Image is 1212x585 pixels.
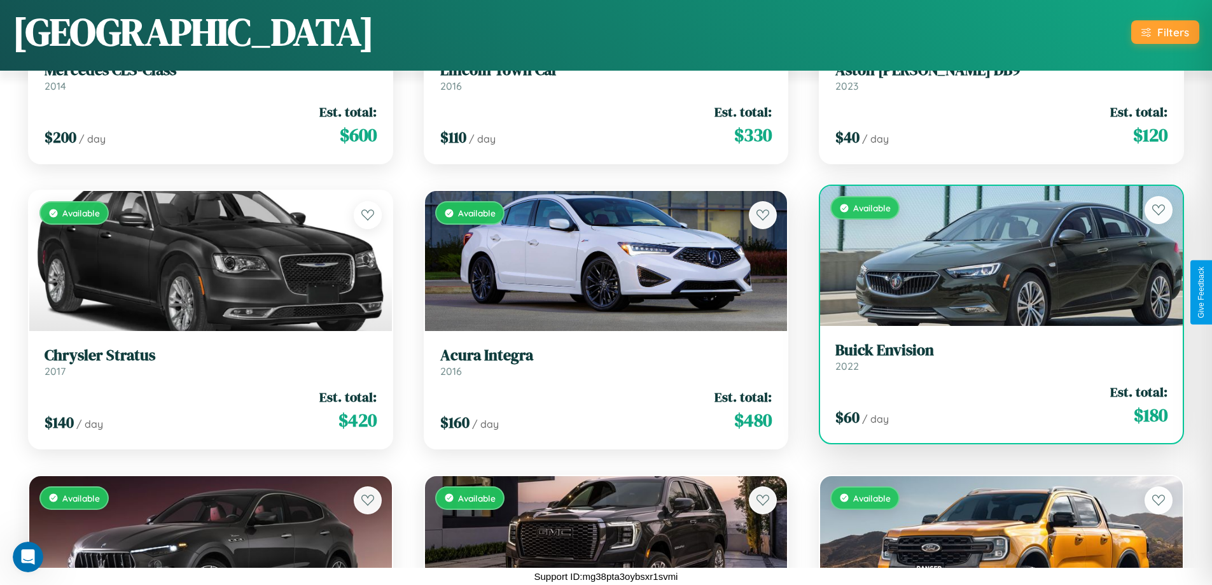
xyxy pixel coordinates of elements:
[1134,402,1167,428] span: $ 180
[1197,267,1206,318] div: Give Feedback
[469,132,496,145] span: / day
[1131,20,1199,44] button: Filters
[319,388,377,406] span: Est. total:
[835,80,858,92] span: 2023
[862,412,889,425] span: / day
[835,360,859,372] span: 2022
[835,341,1167,372] a: Buick Envision2022
[45,61,377,92] a: Mercedes CLS-Class2014
[45,80,66,92] span: 2014
[835,407,860,428] span: $ 60
[835,61,1167,92] a: Aston [PERSON_NAME] DB92023
[835,61,1167,80] h3: Aston [PERSON_NAME] DB9
[440,346,772,365] h3: Acura Integra
[458,493,496,504] span: Available
[45,127,76,148] span: $ 200
[440,61,772,80] h3: Lincoln Town Car
[734,407,772,433] span: $ 480
[319,102,377,121] span: Est. total:
[440,365,462,377] span: 2016
[338,407,377,433] span: $ 420
[79,132,106,145] span: / day
[734,122,772,148] span: $ 330
[62,493,100,504] span: Available
[13,542,43,572] iframe: Intercom live chat
[1110,102,1167,121] span: Est. total:
[534,568,678,585] p: Support ID: mg38pta3oybsxr1svmi
[1157,25,1189,39] div: Filters
[440,412,470,433] span: $ 160
[835,341,1167,360] h3: Buick Envision
[62,208,100,218] span: Available
[458,208,496,218] span: Available
[853,202,891,213] span: Available
[13,6,374,58] h1: [GEOGRAPHIC_DATA]
[472,418,499,430] span: / day
[440,127,466,148] span: $ 110
[862,132,889,145] span: / day
[340,122,377,148] span: $ 600
[45,365,66,377] span: 2017
[714,388,772,406] span: Est. total:
[714,102,772,121] span: Est. total:
[45,346,377,377] a: Chrysler Stratus2017
[45,412,74,433] span: $ 140
[1133,122,1167,148] span: $ 120
[440,346,772,377] a: Acura Integra2016
[1110,383,1167,401] span: Est. total:
[440,61,772,92] a: Lincoln Town Car2016
[440,80,462,92] span: 2016
[835,127,860,148] span: $ 40
[853,493,891,504] span: Available
[76,418,103,430] span: / day
[45,61,377,80] h3: Mercedes CLS-Class
[45,346,377,365] h3: Chrysler Stratus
